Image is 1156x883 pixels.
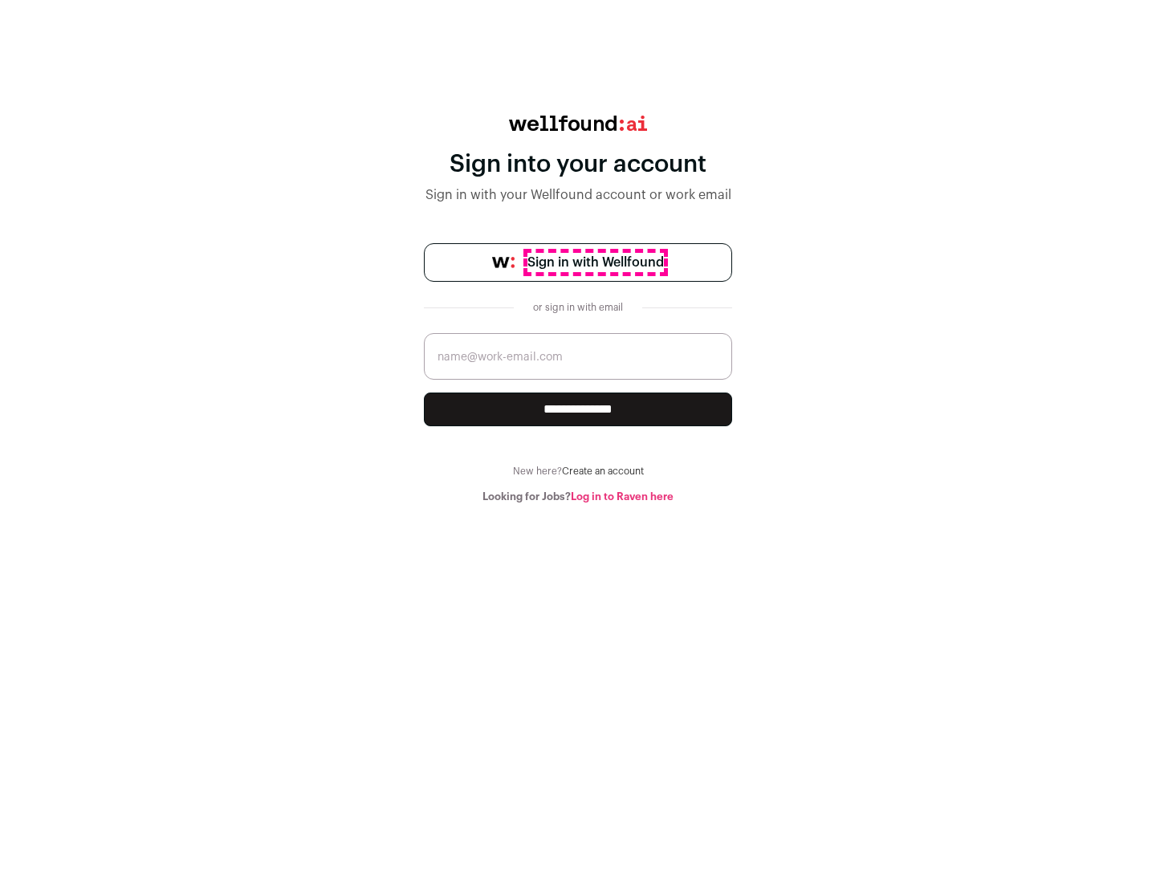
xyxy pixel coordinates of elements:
[562,466,644,476] a: Create an account
[424,333,732,380] input: name@work-email.com
[492,257,515,268] img: wellfound-symbol-flush-black-fb3c872781a75f747ccb3a119075da62bfe97bd399995f84a933054e44a575c4.png
[424,185,732,205] div: Sign in with your Wellfound account or work email
[424,150,732,179] div: Sign into your account
[509,116,647,131] img: wellfound:ai
[424,243,732,282] a: Sign in with Wellfound
[424,490,732,503] div: Looking for Jobs?
[571,491,674,502] a: Log in to Raven here
[527,301,629,314] div: or sign in with email
[527,253,664,272] span: Sign in with Wellfound
[424,465,732,478] div: New here?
